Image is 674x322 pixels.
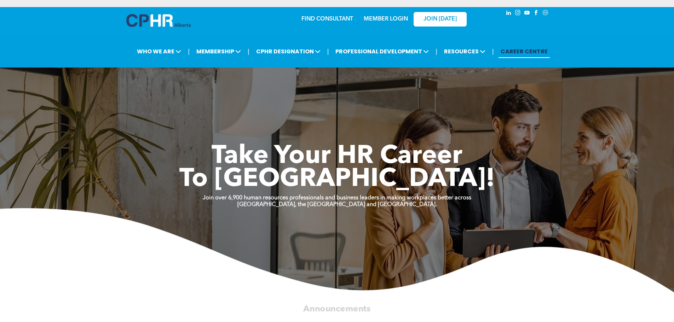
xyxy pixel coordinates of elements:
a: Social network [542,9,549,18]
a: CAREER CENTRE [499,45,550,58]
li: | [492,44,494,59]
a: facebook [532,9,540,18]
span: CPHR DESIGNATION [254,45,323,58]
a: linkedin [505,9,513,18]
span: JOIN [DATE] [424,16,457,23]
a: instagram [514,9,522,18]
li: | [436,44,437,59]
span: RESOURCES [442,45,488,58]
a: FIND CONSULTANT [301,16,353,22]
strong: Join over 6,900 human resources professionals and business leaders in making workplaces better ac... [203,195,471,201]
span: To [GEOGRAPHIC_DATA]! [179,167,495,192]
span: Take Your HR Career [212,144,462,169]
a: youtube [523,9,531,18]
img: A blue and white logo for cp alberta [126,14,191,27]
span: MEMBERSHIP [194,45,243,58]
a: JOIN [DATE] [414,12,467,27]
li: | [248,44,249,59]
span: WHO WE ARE [135,45,183,58]
strong: [GEOGRAPHIC_DATA], the [GEOGRAPHIC_DATA] and [GEOGRAPHIC_DATA]. [237,202,437,207]
a: MEMBER LOGIN [364,16,408,22]
span: PROFESSIONAL DEVELOPMENT [333,45,431,58]
span: Announcements [303,305,370,313]
li: | [188,44,190,59]
li: | [327,44,329,59]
